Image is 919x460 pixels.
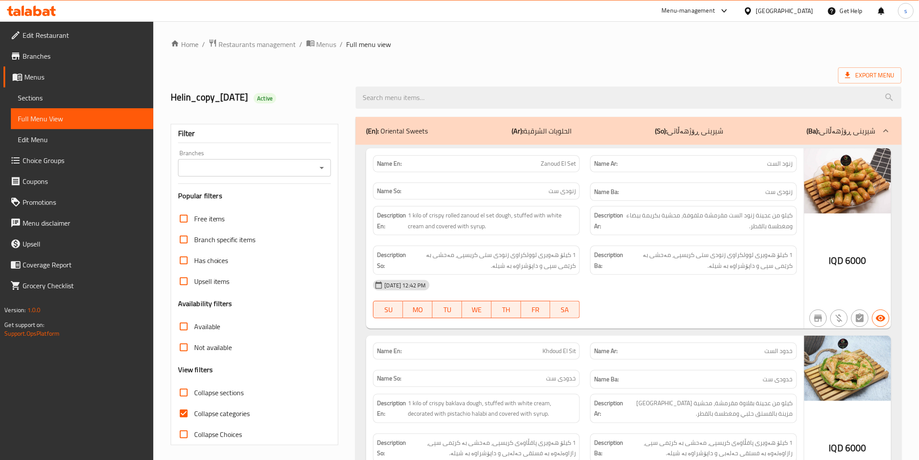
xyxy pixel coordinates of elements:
[178,365,213,375] h3: View filters
[525,303,547,316] span: FR
[495,303,518,316] span: TH
[208,39,296,50] a: Restaurants management
[23,239,146,249] span: Upsell
[202,39,205,50] li: /
[763,374,793,385] span: خدودی ست
[594,187,619,197] strong: Name Ba:
[377,374,401,383] strong: Name So:
[492,301,521,318] button: TH
[377,347,402,356] strong: Name En:
[11,87,153,108] a: Sections
[4,328,60,339] a: Support.OpsPlatform
[830,310,848,327] button: Purchased item
[872,310,889,327] button: Available
[194,255,228,266] span: Has choices
[765,347,793,356] span: خدود الست
[11,129,153,150] a: Edit Menu
[804,148,891,213] img: %D8%B2%D9%86%D9%88%D8%AF_%D8%A7%D9%84%D8%B3%D8%AA638942505799066171.jpg
[851,310,869,327] button: Not has choices
[194,408,250,419] span: Collapse categories
[521,301,551,318] button: FR
[625,250,793,271] span: 1 کیلۆ هەویری لوولکراوی زنودی ستی کریسپی، مەحشی بە کرێمی سپی و داپۆشراوە بە شیلە.
[904,6,907,16] span: s
[625,398,793,419] span: كيلو من عجينة بقلاوة مقرمشة، محشية بكريمة بيضاء مزينة بالفستق حلبي ومغطسة بالقطر.
[594,159,618,168] strong: Name Ar:
[377,187,401,196] strong: Name So:
[23,155,146,166] span: Choice Groups
[3,171,153,192] a: Coupons
[377,210,406,231] strong: Description En:
[178,191,331,201] h3: Popular filters
[408,210,576,231] span: 1 kilo of crispy rolled zanoud el set dough, stuffed with white cream and covered with syrup.
[804,336,891,401] img: %D8%AE%D8%AF%D9%88%D8%AF_%D8%A7%D9%84%D8%B3%D8%AA638942505723072187.jpg
[194,213,225,224] span: Free items
[3,254,153,275] a: Coverage Report
[767,159,793,168] span: زنود الست
[23,197,146,207] span: Promotions
[541,159,576,168] span: Zanoud El Set
[403,301,433,318] button: MO
[356,87,901,109] input: search
[845,440,866,457] span: 6000
[254,93,276,103] div: Active
[24,72,146,82] span: Menus
[3,233,153,254] a: Upsell
[3,213,153,233] a: Menu disclaimer
[194,234,256,245] span: Branch specific items
[317,39,337,50] span: Menus
[194,342,232,353] span: Not available
[594,250,623,271] strong: Description Ba:
[408,437,576,459] span: 1 کیلۆ هەویری پاقڵاوەی کریسپی، مەحشی بە کرێمی سپی، رازاوەتەوە بە فستقی حەلەبی و داپۆشراوە بە شیلە.
[512,124,523,137] b: (Ar):
[347,39,391,50] span: Full menu view
[407,303,429,316] span: MO
[807,124,820,137] b: (Ba):
[23,280,146,291] span: Grocery Checklist
[306,39,337,50] a: Menus
[829,252,843,269] span: IQD
[23,51,146,61] span: Branches
[171,91,346,104] h2: Helin_copy_[DATE]
[194,321,221,332] span: Available
[550,301,580,318] button: SA
[3,25,153,46] a: Edit Restaurant
[377,437,406,459] strong: Description So:
[766,187,793,197] span: زنودی ست
[546,374,576,383] span: خدودی ست
[18,113,146,124] span: Full Menu View
[807,126,876,136] p: شیرینی ڕۆژهەڵاتی
[18,134,146,145] span: Edit Menu
[194,276,230,287] span: Upsell items
[829,440,843,457] span: IQD
[594,347,618,356] strong: Name Ar:
[466,303,488,316] span: WE
[3,46,153,67] a: Branches
[845,70,895,81] span: Export Menu
[4,319,44,330] span: Get support on:
[594,374,619,385] strong: Name Ba:
[171,39,198,50] a: Home
[625,210,793,231] span: كيلو من عجينة زنود الست مقرمشة ملفوفة، محشية بكريمة بيضاء ومغطسة بالقطر.
[381,281,429,290] span: [DATE] 12:42 PM
[377,250,406,271] strong: Description So:
[366,124,379,137] b: (En):
[300,39,303,50] li: /
[3,150,153,171] a: Choice Groups
[3,275,153,296] a: Grocery Checklist
[655,124,667,137] b: (So):
[462,301,492,318] button: WE
[549,187,576,196] span: زنودی ست
[366,126,428,136] p: Oriental Sweets
[23,30,146,40] span: Edit Restaurant
[377,159,402,168] strong: Name En:
[542,347,576,356] span: Khdoud El Sit
[3,67,153,87] a: Menus
[377,303,400,316] span: SU
[356,117,901,145] div: (En): Oriental Sweets(Ar):الحلويات الشرقية(So):شیرینی ڕۆژهەڵاتی(Ba):شیرینی ڕۆژهەڵاتی
[845,252,866,269] span: 6000
[408,398,576,419] span: 1 kilo of crispy baklava dough, stuffed with white cream, decorated with pistachio halabi and cov...
[408,250,576,271] span: 1 کیلۆ هەویری لوولکراوی زنودی ستی کریسپی، مەحشی بە کرێمی سپی و داپۆشراوە بە شیلە.
[178,124,331,143] div: Filter
[219,39,296,50] span: Restaurants management
[594,210,624,231] strong: Description Ar:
